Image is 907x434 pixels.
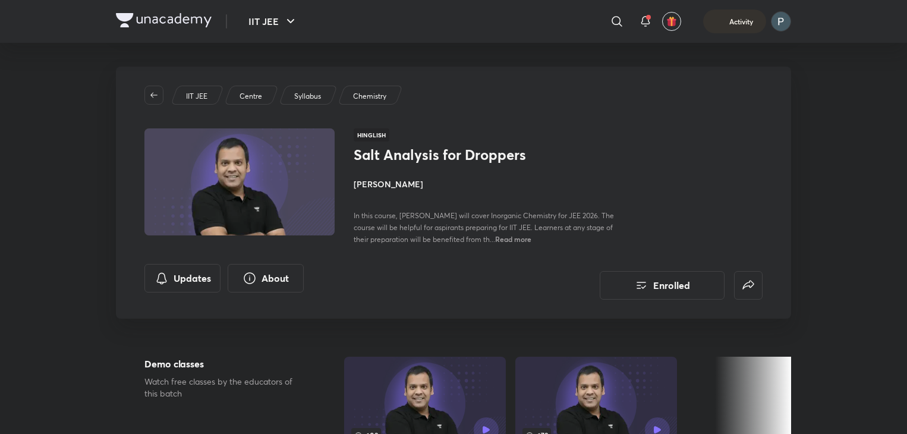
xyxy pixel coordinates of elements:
button: About [228,264,304,293]
h4: [PERSON_NAME] [354,178,620,190]
img: Thumbnail [143,127,336,237]
button: Enrolled [600,271,725,300]
button: false [734,271,763,300]
a: IIT JEE [184,91,210,102]
button: Updates [144,264,221,293]
a: Centre [238,91,264,102]
button: IIT JEE [241,10,305,33]
span: Hinglish [354,128,389,141]
p: Watch free classes by the educators of this batch [144,376,306,400]
a: Syllabus [292,91,323,102]
button: avatar [662,12,681,31]
h5: Demo classes [144,357,306,371]
img: Payal Kumari [771,11,791,32]
h1: Salt Analysis for Droppers [354,146,548,163]
p: IIT JEE [186,91,207,102]
p: Syllabus [294,91,321,102]
a: Company Logo [116,13,212,30]
img: activity [715,14,726,29]
a: Chemistry [351,91,389,102]
p: Chemistry [353,91,386,102]
span: Read more [495,234,531,244]
p: Centre [240,91,262,102]
img: avatar [666,16,677,27]
img: Company Logo [116,13,212,27]
span: In this course, [PERSON_NAME] will cover Inorganic Chemistry for JEE 2026. The course will be hel... [354,211,614,244]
